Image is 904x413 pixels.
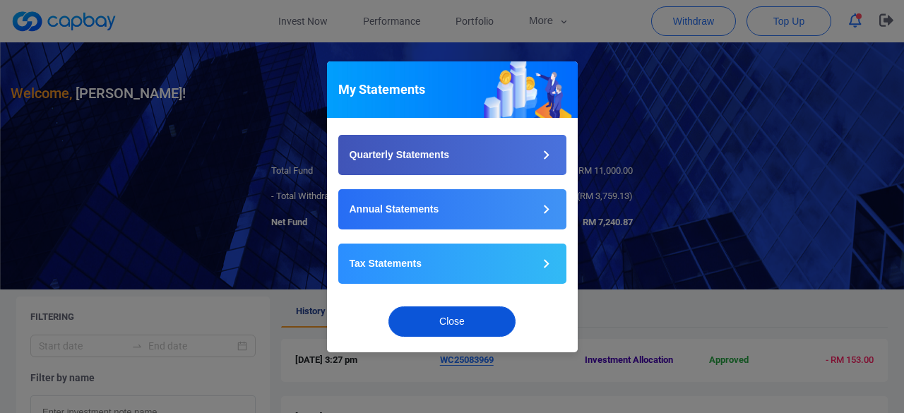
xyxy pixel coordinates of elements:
[338,189,566,229] button: Annual Statements
[350,202,439,217] p: Annual Statements
[388,306,516,337] button: Close
[338,244,566,284] button: Tax Statements
[338,135,566,175] button: Quarterly Statements
[350,148,450,162] p: Quarterly Statements
[338,81,425,98] h5: My Statements
[350,256,422,271] p: Tax Statements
